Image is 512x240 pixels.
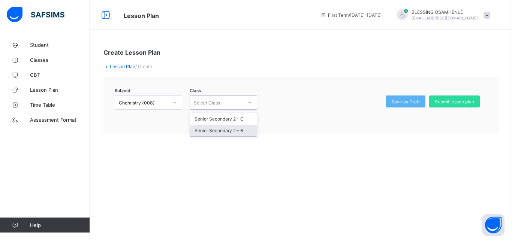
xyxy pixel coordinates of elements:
[30,117,90,123] span: Assessment Format
[30,87,90,93] span: Lesson Plan
[30,57,90,63] span: Classes
[190,113,257,125] div: Senior Secondary 2 - C
[389,9,494,21] div: BLESSINGOSAMHENLE
[30,72,90,78] span: CBT
[412,16,478,20] span: [EMAIL_ADDRESS][DOMAIN_NAME]
[115,88,130,93] span: Subject
[190,125,257,136] div: Senior Secondary 2 - B
[435,99,474,104] span: Submit lesson plan
[412,9,478,15] span: BLESSING OSAMHENLE
[320,12,382,18] span: session/term information
[194,95,220,110] div: Select Class
[135,64,152,69] span: / Create
[482,214,505,236] button: Open asap
[391,99,420,104] span: Save as Draft
[7,7,64,22] img: safsims
[124,12,159,19] span: Lesson Plan
[30,42,90,48] span: Student
[190,88,201,93] span: Class
[110,64,135,69] a: Lesson Plan
[30,102,90,108] span: Time Table
[119,100,168,106] div: Chemistry (008)
[103,49,160,56] span: Create Lesson Plan
[30,222,90,228] span: Help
